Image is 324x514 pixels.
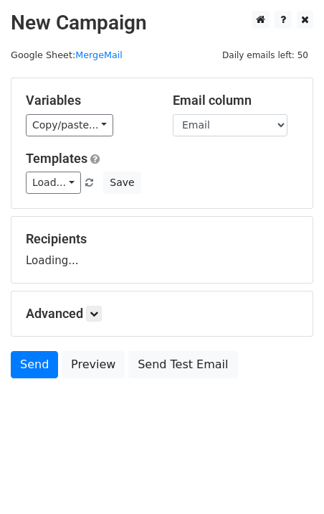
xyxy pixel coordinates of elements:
[173,93,298,108] h5: Email column
[26,306,298,322] h5: Advanced
[75,50,123,60] a: MergeMail
[128,351,237,378] a: Send Test Email
[26,114,113,136] a: Copy/paste...
[11,50,123,60] small: Google Sheet:
[26,231,298,268] div: Loading...
[217,50,313,60] a: Daily emails left: 50
[11,11,313,35] h2: New Campaign
[26,172,81,194] a: Load...
[103,172,140,194] button: Save
[11,351,58,378] a: Send
[26,93,151,108] h5: Variables
[26,231,298,247] h5: Recipients
[62,351,125,378] a: Preview
[26,151,87,166] a: Templates
[217,47,313,63] span: Daily emails left: 50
